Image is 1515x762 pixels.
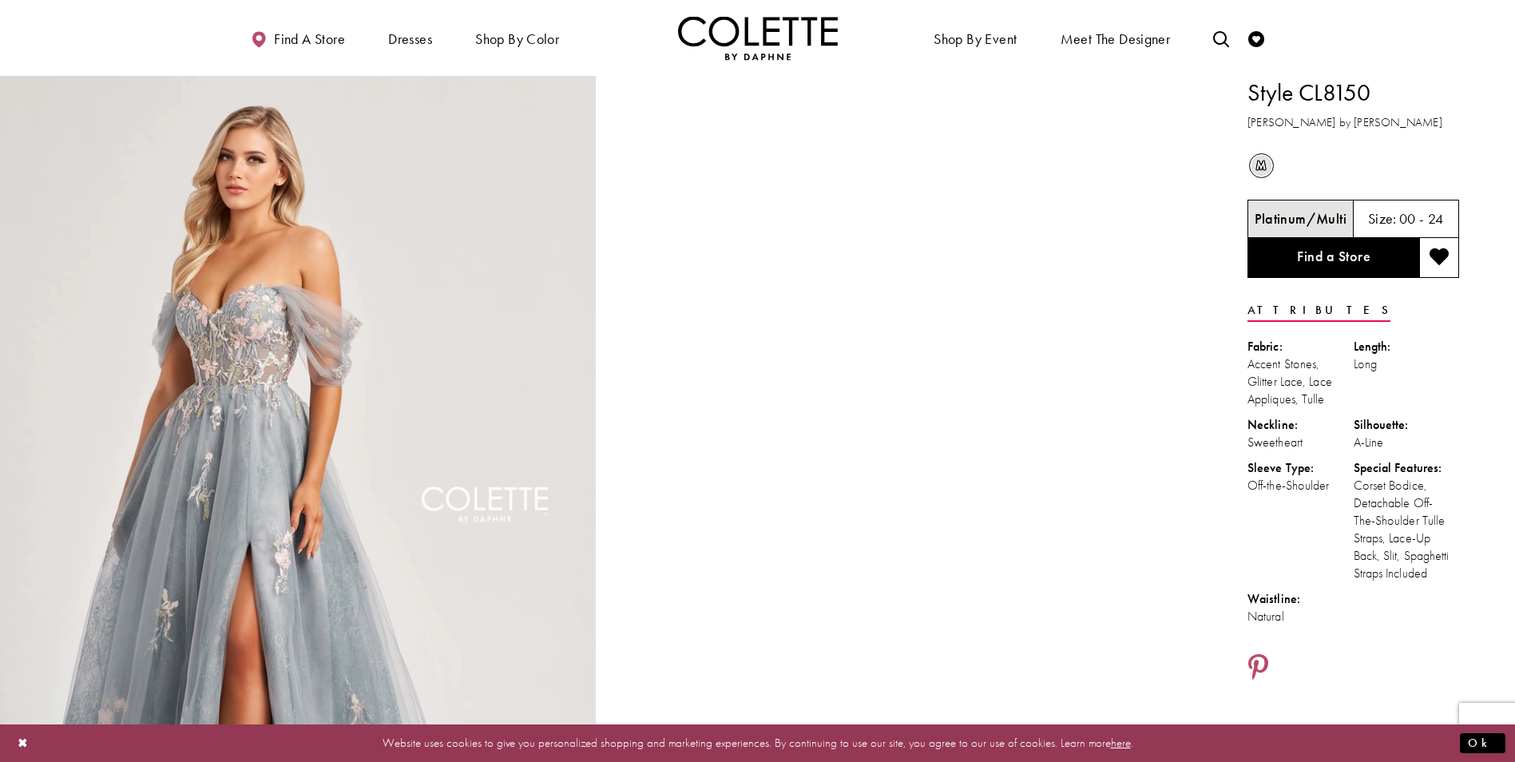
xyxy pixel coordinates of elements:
[1247,238,1419,278] a: Find a Store
[10,729,37,757] button: Close Dialog
[604,76,1200,374] video: Style CL8150 Colette by Daphne #1 autoplay loop mute video
[1368,209,1397,228] span: Size:
[1247,608,1354,625] div: Natural
[1247,590,1354,608] div: Waistline:
[1354,355,1460,373] div: Long
[1247,459,1354,477] div: Sleeve Type:
[1354,477,1460,582] div: Corset Bodice, Detachable Off-The-Shoulder Tulle Straps, Lace-Up Back, Slit, Spaghetti Straps Inc...
[1247,76,1459,109] h1: Style CL8150
[1247,150,1459,181] div: Product color controls state depends on size chosen
[1399,211,1444,227] h5: 00 - 24
[1354,416,1460,434] div: Silhouette:
[1247,152,1275,180] div: Platinum/Multi
[1354,338,1460,355] div: Length:
[1247,299,1390,322] a: Attributes
[1354,459,1460,477] div: Special Features:
[1354,434,1460,451] div: A-Line
[1247,434,1354,451] div: Sweetheart
[1255,211,1346,227] h5: Chosen color
[115,732,1400,754] p: Website uses cookies to give you personalized shopping and marketing experiences. By continuing t...
[1247,355,1354,408] div: Accent Stones, Glitter Lace, Lace Appliques, Tulle
[1247,338,1354,355] div: Fabric:
[1247,477,1354,494] div: Off-the-Shoulder
[1247,416,1354,434] div: Neckline:
[1460,733,1505,753] button: Submit Dialog
[1247,653,1269,684] a: Share using Pinterest - Opens in new tab
[1111,735,1131,751] a: here
[1419,238,1459,278] button: Add to wishlist
[1247,113,1459,132] h3: [PERSON_NAME] by [PERSON_NAME]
